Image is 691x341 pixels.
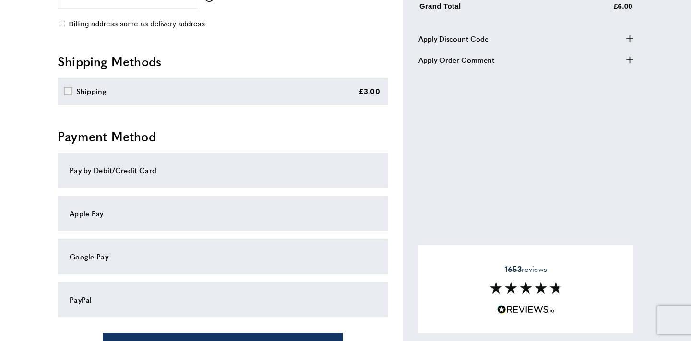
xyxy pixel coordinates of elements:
div: Google Pay [70,251,376,262]
div: Pay by Debit/Credit Card [70,165,376,176]
div: Shipping [76,85,107,97]
span: Apply Discount Code [418,33,488,45]
div: Apple Pay [70,208,376,219]
img: Reviews section [490,282,562,294]
span: Billing address same as delivery address [69,20,205,28]
div: PayPal [70,294,376,306]
h2: Payment Method [58,128,388,145]
img: Reviews.io 5 stars [497,305,555,314]
div: £3.00 [358,85,381,97]
h2: Shipping Methods [58,53,388,70]
input: Billing address same as delivery address [60,21,65,26]
span: reviews [505,264,547,274]
strong: 1653 [505,263,522,274]
span: Apply Order Comment [418,54,494,66]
